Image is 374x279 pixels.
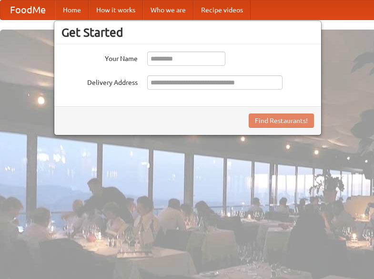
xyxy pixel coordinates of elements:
[89,0,143,20] a: How it works
[55,0,89,20] a: Home
[61,75,138,87] label: Delivery Address
[0,0,55,20] a: FoodMe
[193,0,251,20] a: Recipe videos
[143,0,193,20] a: Who we are
[249,114,314,128] button: Find Restaurants!
[61,25,314,40] h3: Get Started
[61,52,138,63] label: Your Name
